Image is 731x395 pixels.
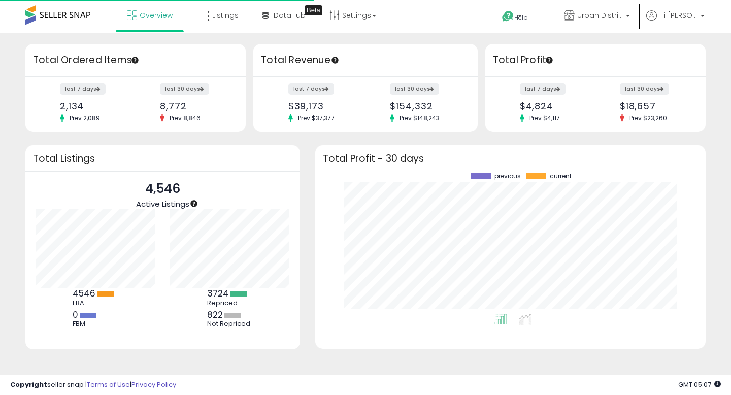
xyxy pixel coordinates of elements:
[493,53,698,68] h3: Total Profit
[33,155,292,162] h3: Total Listings
[514,13,528,22] span: Help
[293,114,340,122] span: Prev: $37,377
[73,287,95,300] b: 4546
[261,53,470,68] h3: Total Revenue
[520,83,566,95] label: last 7 days
[73,299,118,307] div: FBA
[160,101,228,111] div: 8,772
[659,10,697,20] span: Hi [PERSON_NAME]
[520,101,588,111] div: $4,824
[524,114,565,122] span: Prev: $4,117
[60,83,106,95] label: last 7 days
[494,173,521,180] span: previous
[136,199,189,209] span: Active Listings
[136,179,189,199] p: 4,546
[545,56,554,65] div: Tooltip anchor
[130,56,140,65] div: Tooltip anchor
[64,114,105,122] span: Prev: 2,089
[164,114,206,122] span: Prev: 8,846
[207,299,253,307] div: Repriced
[87,380,130,389] a: Terms of Use
[288,83,334,95] label: last 7 days
[305,5,322,15] div: Tooltip anchor
[577,10,623,20] span: Urban Distribution Group
[189,199,198,208] div: Tooltip anchor
[131,380,176,389] a: Privacy Policy
[73,320,118,328] div: FBM
[624,114,672,122] span: Prev: $23,260
[494,3,548,33] a: Help
[620,83,669,95] label: last 30 days
[502,10,514,23] i: Get Help
[330,56,340,65] div: Tooltip anchor
[394,114,445,122] span: Prev: $148,243
[10,380,176,390] div: seller snap | |
[323,155,698,162] h3: Total Profit - 30 days
[646,10,705,33] a: Hi [PERSON_NAME]
[212,10,239,20] span: Listings
[140,10,173,20] span: Overview
[73,309,78,321] b: 0
[10,380,47,389] strong: Copyright
[207,287,229,300] b: 3724
[620,101,688,111] div: $18,657
[33,53,238,68] h3: Total Ordered Items
[207,309,223,321] b: 822
[288,101,358,111] div: $39,173
[274,10,306,20] span: DataHub
[160,83,209,95] label: last 30 days
[207,320,253,328] div: Not Repriced
[60,101,128,111] div: 2,134
[550,173,572,180] span: current
[390,83,439,95] label: last 30 days
[390,101,459,111] div: $154,332
[678,380,721,389] span: 2025-10-7 05:07 GMT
